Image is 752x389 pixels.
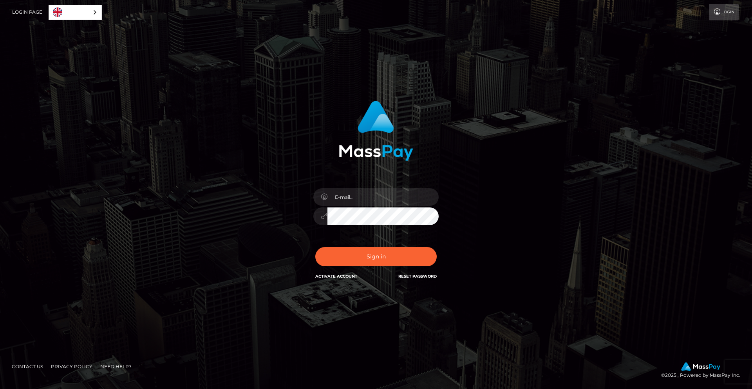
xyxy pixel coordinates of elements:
a: Privacy Policy [48,360,96,373]
a: Login Page [12,4,42,20]
a: Activate Account [315,274,357,279]
div: © 2025 , Powered by MassPay Inc. [661,362,746,380]
img: MassPay Login [339,101,413,161]
div: Language [49,5,102,20]
a: English [49,5,101,20]
a: Need Help? [97,360,135,373]
a: Login [709,4,739,20]
a: Contact Us [9,360,46,373]
img: MassPay [681,362,720,371]
a: Reset Password [398,274,437,279]
aside: Language selected: English [49,5,102,20]
button: Sign in [315,247,437,266]
input: E-mail... [327,188,439,206]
